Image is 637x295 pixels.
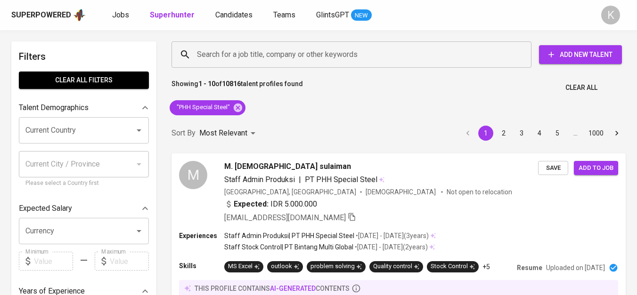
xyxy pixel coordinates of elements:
[19,98,149,117] div: Talent Demographics
[34,252,73,271] input: Value
[482,262,490,271] p: +5
[228,262,260,271] div: MS Excel
[351,11,372,20] span: NEW
[271,262,299,271] div: outlook
[299,174,301,185] span: |
[19,49,149,64] h6: Filters
[514,126,529,141] button: Go to page 3
[170,100,245,115] div: "PHH Special Steel"
[447,187,512,197] p: Not open to relocation
[538,161,568,175] button: Save
[354,231,429,240] p: • [DATE] - [DATE] ( 3 years )
[224,161,351,172] span: M. [DEMOGRAPHIC_DATA] sulaiman
[110,252,149,271] input: Value
[539,45,622,64] button: Add New Talent
[73,8,86,22] img: app logo
[112,9,131,21] a: Jobs
[532,126,547,141] button: Go to page 4
[132,124,146,137] button: Open
[19,72,149,89] button: Clear All filters
[305,175,377,184] span: PT PHH Special Steel
[546,263,605,272] p: Uploaded on [DATE]
[316,9,372,21] a: GlintsGPT NEW
[215,9,254,21] a: Candidates
[517,263,542,272] p: Resume
[316,10,349,19] span: GlintsGPT
[586,126,606,141] button: Go to page 1000
[543,163,563,174] span: Save
[234,199,269,210] b: Expected:
[224,187,356,197] div: [GEOGRAPHIC_DATA], [GEOGRAPHIC_DATA]
[459,126,626,141] nav: pagination navigation
[547,49,614,61] span: Add New Talent
[568,128,583,138] div: …
[199,125,259,142] div: Most Relevant
[25,179,142,188] p: Please select a Country first
[112,10,129,19] span: Jobs
[224,213,346,222] span: [EMAIL_ADDRESS][DOMAIN_NAME]
[609,126,624,141] button: Go to next page
[222,80,241,88] b: 10816
[565,82,597,94] span: Clear All
[366,187,437,197] span: [DEMOGRAPHIC_DATA]
[224,199,317,210] div: IDR 5.000.000
[171,79,303,96] p: Showing of talent profiles found
[574,161,618,175] button: Add to job
[171,128,196,139] p: Sort By
[273,9,297,21] a: Teams
[373,262,419,271] div: Quality control
[195,284,350,293] p: this profile contains contents
[150,10,195,19] b: Superhunter
[353,242,428,252] p: • [DATE] - [DATE] ( 2 years )
[150,9,196,21] a: Superhunter
[11,10,71,21] div: Superpowered
[496,126,511,141] button: Go to page 2
[198,80,215,88] b: 1 - 10
[431,262,475,271] div: Stock Control
[478,126,493,141] button: page 1
[199,128,247,139] p: Most Relevant
[170,103,236,112] span: "PHH Special Steel"
[179,231,224,240] p: Experiences
[19,102,89,113] p: Talent Demographics
[19,203,72,214] p: Expected Salary
[179,261,224,271] p: Skills
[179,161,207,189] div: M
[273,10,295,19] span: Teams
[224,231,354,240] p: Staff Admin Produksi | PT PHH Special Steel
[550,126,565,141] button: Go to page 5
[215,10,253,19] span: Candidates
[601,6,620,24] div: K
[352,162,359,169] img: yH5BAEAAAAALAAAAAABAAEAAAIBRAA7
[11,8,86,22] a: Superpoweredapp logo
[270,285,316,292] span: AI-generated
[224,175,295,184] span: Staff Admin Produksi
[310,262,362,271] div: problem solving
[26,74,141,86] span: Clear All filters
[132,224,146,238] button: Open
[19,199,149,218] div: Expected Salary
[562,79,601,96] button: Clear All
[579,163,613,174] span: Add to job
[224,242,353,252] p: Staff Stock Control | PT Bintang Multi Global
